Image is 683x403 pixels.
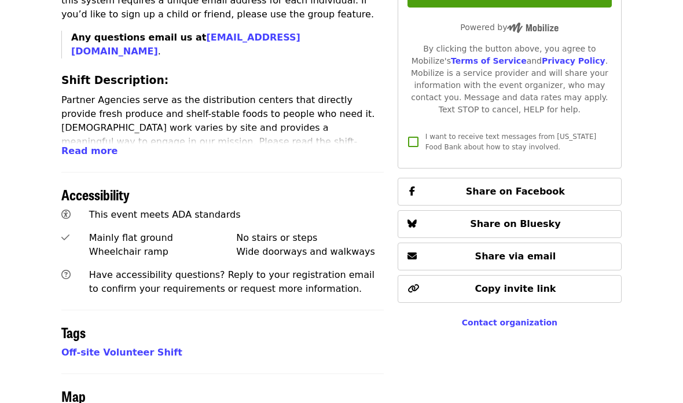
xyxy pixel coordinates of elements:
button: Share on Facebook [398,178,622,206]
div: Wheelchair ramp [89,246,237,259]
i: check icon [61,233,69,244]
span: Share on Facebook [466,186,565,197]
span: Copy invite link [475,284,556,295]
span: I want to receive text messages from [US_STATE] Food Bank about how to stay involved. [425,133,596,152]
button: Read more [61,145,117,159]
span: Share via email [475,251,556,262]
a: Contact organization [462,318,557,328]
a: Terms of Service [451,57,527,66]
a: Off-site Volunteer Shift [61,347,182,358]
div: Mainly flat ground [89,232,237,246]
i: universal-access icon [61,210,71,221]
span: Have accessibility questions? Reply to your registration email to confirm your requirements or re... [89,270,374,295]
span: Read more [61,146,117,157]
div: No stairs or steps [236,232,384,246]
button: Share via email [398,243,622,271]
img: Powered by Mobilize [507,23,559,34]
strong: Any questions email us at [71,32,300,57]
p: . [71,31,384,59]
div: By clicking the button above, you agree to Mobilize's and . Mobilize is a service provider and wi... [407,43,612,116]
div: Wide doorways and walkways [236,246,384,259]
span: Accessibility [61,185,130,205]
strong: Shift Description: [61,75,168,87]
a: Privacy Policy [542,57,605,66]
span: Share on Bluesky [470,219,561,230]
button: Copy invite link [398,276,622,303]
button: Share on Bluesky [398,211,622,239]
span: Powered by [460,23,559,32]
p: Partner Agencies serve as the distribution centers that directly provide fresh produce and shelf-... [61,94,384,177]
span: Tags [61,323,86,343]
i: question-circle icon [61,270,71,281]
span: This event meets ADA standards [89,210,241,221]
